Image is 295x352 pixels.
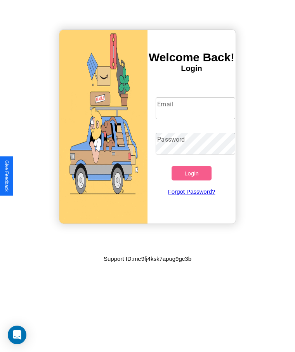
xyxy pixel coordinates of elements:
[8,326,26,344] div: Open Intercom Messenger
[104,253,191,264] p: Support ID: me9fj4ksk7apug9gc3b
[59,30,147,224] img: gif
[4,160,9,192] div: Give Feedback
[147,51,236,64] h3: Welcome Back!
[147,64,236,73] h4: Login
[172,166,211,180] button: Login
[152,180,231,203] a: Forgot Password?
